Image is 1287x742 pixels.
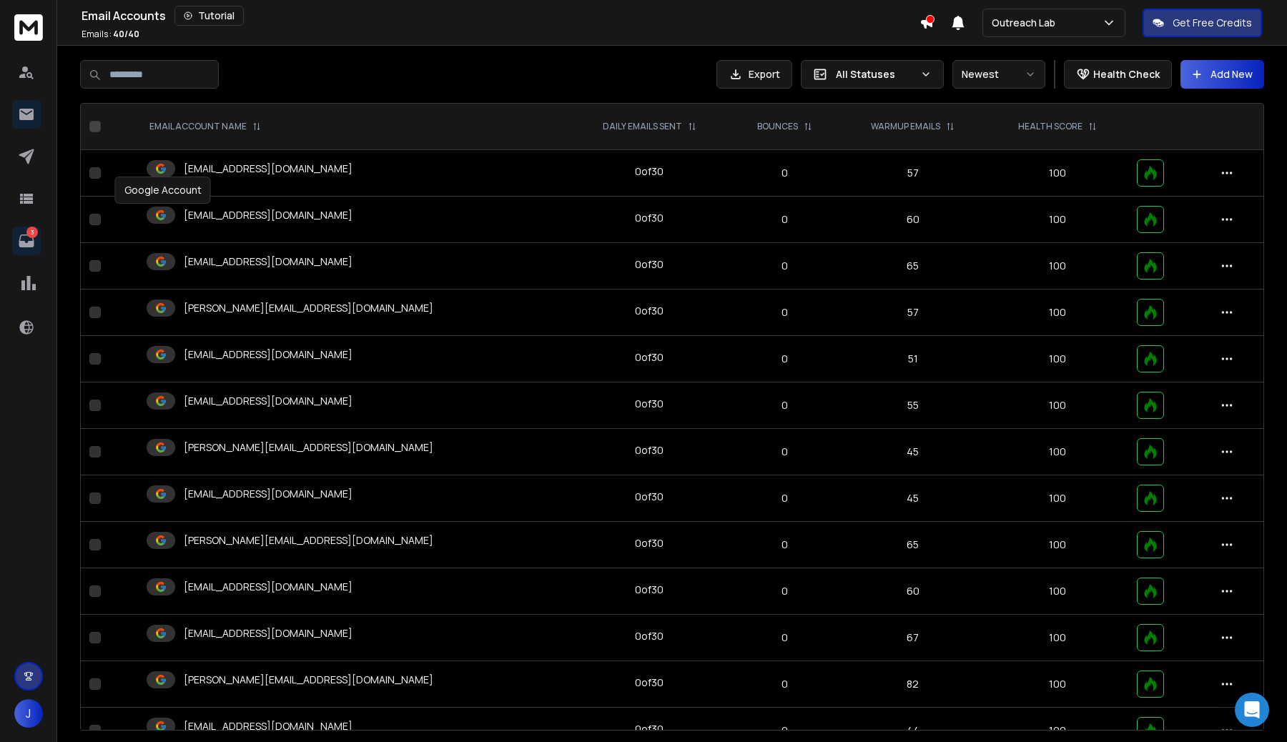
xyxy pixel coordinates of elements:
[987,336,1128,382] td: 100
[184,440,433,455] p: [PERSON_NAME][EMAIL_ADDRESS][DOMAIN_NAME]
[635,211,664,225] div: 0 of 30
[635,583,664,597] div: 0 of 30
[739,677,831,691] p: 0
[739,305,831,320] p: 0
[113,28,139,40] span: 40 / 40
[635,443,664,457] div: 0 of 30
[635,629,664,643] div: 0 of 30
[839,197,987,243] td: 60
[1143,9,1262,37] button: Get Free Credits
[987,615,1128,661] td: 100
[184,208,352,222] p: [EMAIL_ADDRESS][DOMAIN_NAME]
[635,257,664,272] div: 0 of 30
[635,397,664,411] div: 0 of 30
[1018,121,1083,132] p: HEALTH SCORE
[839,475,987,522] td: 45
[839,290,987,336] td: 57
[1173,16,1252,30] p: Get Free Credits
[839,661,987,708] td: 82
[82,29,139,40] p: Emails :
[635,350,664,365] div: 0 of 30
[184,301,433,315] p: [PERSON_NAME][EMAIL_ADDRESS][DOMAIN_NAME]
[26,227,38,238] p: 3
[992,16,1061,30] p: Outreach Lab
[184,394,352,408] p: [EMAIL_ADDRESS][DOMAIN_NAME]
[739,352,831,366] p: 0
[739,491,831,505] p: 0
[987,290,1128,336] td: 100
[987,661,1128,708] td: 100
[1093,67,1160,81] p: Health Check
[839,382,987,429] td: 55
[839,615,987,661] td: 67
[739,584,831,598] p: 0
[82,6,919,26] div: Email Accounts
[739,445,831,459] p: 0
[739,212,831,227] p: 0
[635,722,664,736] div: 0 of 30
[987,475,1128,522] td: 100
[184,719,352,733] p: [EMAIL_ADDRESS][DOMAIN_NAME]
[635,304,664,318] div: 0 of 30
[1064,60,1172,89] button: Health Check
[184,673,433,687] p: [PERSON_NAME][EMAIL_ADDRESS][DOMAIN_NAME]
[987,568,1128,615] td: 100
[839,429,987,475] td: 45
[184,487,352,501] p: [EMAIL_ADDRESS][DOMAIN_NAME]
[184,254,352,269] p: [EMAIL_ADDRESS][DOMAIN_NAME]
[115,177,211,204] div: Google Account
[839,336,987,382] td: 51
[739,259,831,273] p: 0
[987,382,1128,429] td: 100
[1180,60,1264,89] button: Add New
[635,490,664,504] div: 0 of 30
[184,347,352,362] p: [EMAIL_ADDRESS][DOMAIN_NAME]
[839,568,987,615] td: 60
[184,162,352,176] p: [EMAIL_ADDRESS][DOMAIN_NAME]
[952,60,1045,89] button: Newest
[1235,693,1269,727] div: Open Intercom Messenger
[716,60,792,89] button: Export
[184,533,433,548] p: [PERSON_NAME][EMAIL_ADDRESS][DOMAIN_NAME]
[635,676,664,690] div: 0 of 30
[987,150,1128,197] td: 100
[987,522,1128,568] td: 100
[739,723,831,738] p: 0
[14,699,43,728] button: J
[839,243,987,290] td: 65
[839,522,987,568] td: 65
[739,166,831,180] p: 0
[739,630,831,645] p: 0
[739,398,831,412] p: 0
[871,121,940,132] p: WARMUP EMAILS
[149,121,261,132] div: EMAIL ACCOUNT NAME
[635,536,664,550] div: 0 of 30
[184,626,352,640] p: [EMAIL_ADDRESS][DOMAIN_NAME]
[987,243,1128,290] td: 100
[184,580,352,594] p: [EMAIL_ADDRESS][DOMAIN_NAME]
[635,164,664,179] div: 0 of 30
[757,121,798,132] p: BOUNCES
[987,197,1128,243] td: 100
[12,227,41,255] a: 3
[174,6,244,26] button: Tutorial
[987,429,1128,475] td: 100
[603,121,682,132] p: DAILY EMAILS SENT
[836,67,914,81] p: All Statuses
[839,150,987,197] td: 57
[739,538,831,552] p: 0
